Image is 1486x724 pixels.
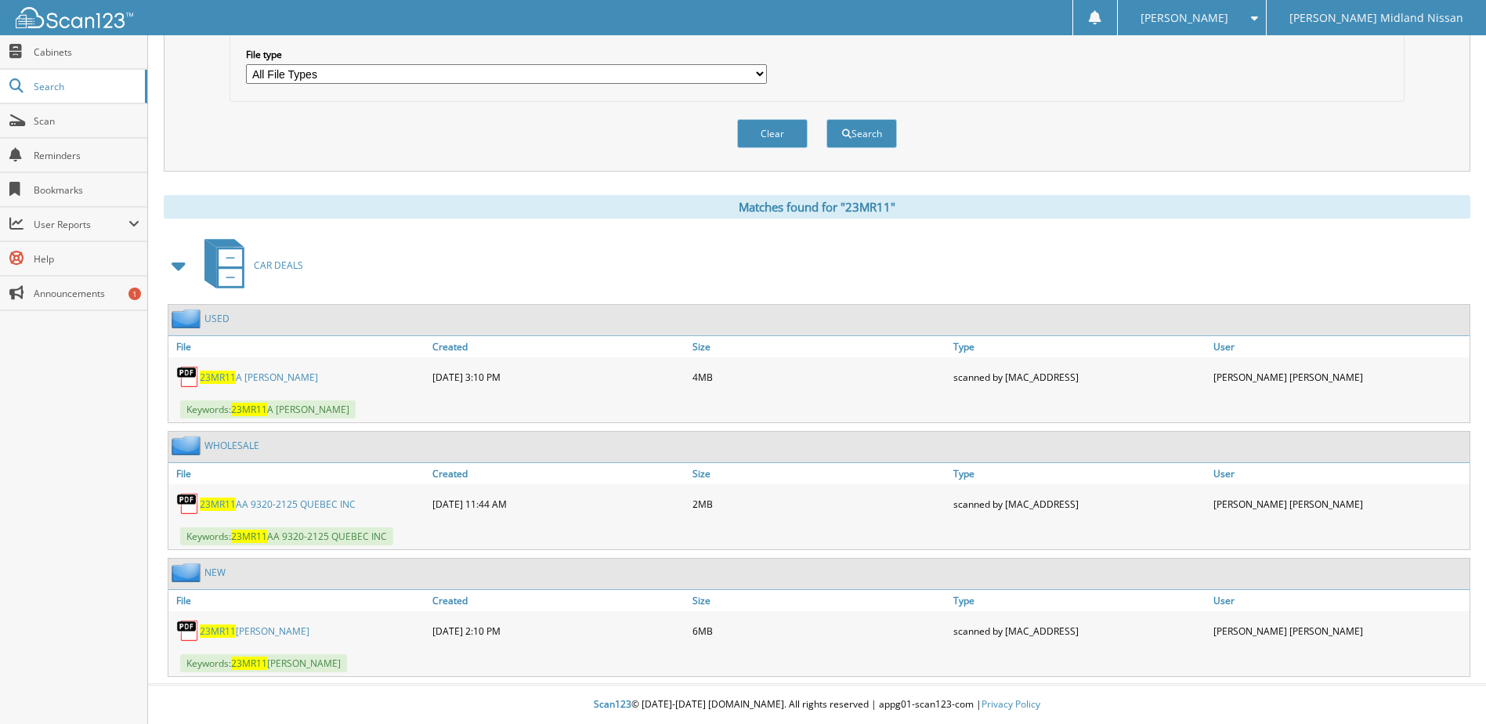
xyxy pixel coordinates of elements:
[180,527,393,545] span: Keywords: AA 9320-2125 QUEBEC INC
[34,114,139,128] span: Scan
[689,488,949,519] div: 2MB
[689,615,949,646] div: 6MB
[200,371,236,384] span: 23MR11
[428,361,689,393] div: [DATE] 3:10 PM
[231,657,267,670] span: 23MR11
[204,439,259,452] a: WHOLESALE
[949,361,1209,393] div: scanned by [MAC_ADDRESS]
[428,590,689,611] a: Created
[1209,590,1470,611] a: User
[1209,361,1470,393] div: [PERSON_NAME] [PERSON_NAME]
[128,288,141,300] div: 1
[982,697,1040,711] a: Privacy Policy
[428,615,689,646] div: [DATE] 2:10 PM
[195,234,303,296] a: CAR DEALS
[1209,336,1470,357] a: User
[737,119,808,148] button: Clear
[168,463,428,484] a: File
[246,48,767,61] label: File type
[689,463,949,484] a: Size
[200,624,309,638] a: 23MR11[PERSON_NAME]
[1141,13,1228,23] span: [PERSON_NAME]
[949,336,1209,357] a: Type
[428,488,689,519] div: [DATE] 11:44 AM
[172,563,204,582] img: folder2.png
[1209,615,1470,646] div: [PERSON_NAME] [PERSON_NAME]
[176,492,200,516] img: PDF.png
[164,195,1470,219] div: Matches found for "23MR11"
[34,80,137,93] span: Search
[34,183,139,197] span: Bookmarks
[180,400,356,418] span: Keywords: A [PERSON_NAME]
[34,218,128,231] span: User Reports
[1209,463,1470,484] a: User
[949,463,1209,484] a: Type
[200,498,236,511] span: 23MR11
[826,119,897,148] button: Search
[168,590,428,611] a: File
[1209,488,1470,519] div: [PERSON_NAME] [PERSON_NAME]
[34,252,139,266] span: Help
[180,654,347,672] span: Keywords: [PERSON_NAME]
[34,287,139,300] span: Announcements
[34,149,139,162] span: Reminders
[949,615,1209,646] div: scanned by [MAC_ADDRESS]
[34,45,139,59] span: Cabinets
[168,336,428,357] a: File
[176,365,200,389] img: PDF.png
[172,436,204,455] img: folder2.png
[200,624,236,638] span: 23MR11
[200,498,356,511] a: 23MR11AA 9320-2125 QUEBEC INC
[16,7,133,28] img: scan123-logo-white.svg
[949,590,1209,611] a: Type
[949,488,1209,519] div: scanned by [MAC_ADDRESS]
[200,371,318,384] a: 23MR11A [PERSON_NAME]
[689,336,949,357] a: Size
[204,312,230,325] a: USED
[204,566,226,579] a: NEW
[254,259,303,272] span: CAR DEALS
[231,403,267,416] span: 23MR11
[428,336,689,357] a: Created
[172,309,204,328] img: folder2.png
[176,619,200,643] img: PDF.png
[689,361,949,393] div: 4MB
[231,530,267,543] span: 23MR11
[594,697,631,711] span: Scan123
[1289,13,1463,23] span: [PERSON_NAME] Midland Nissan
[148,686,1486,724] div: © [DATE]-[DATE] [DOMAIN_NAME]. All rights reserved | appg01-scan123-com |
[689,590,949,611] a: Size
[428,463,689,484] a: Created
